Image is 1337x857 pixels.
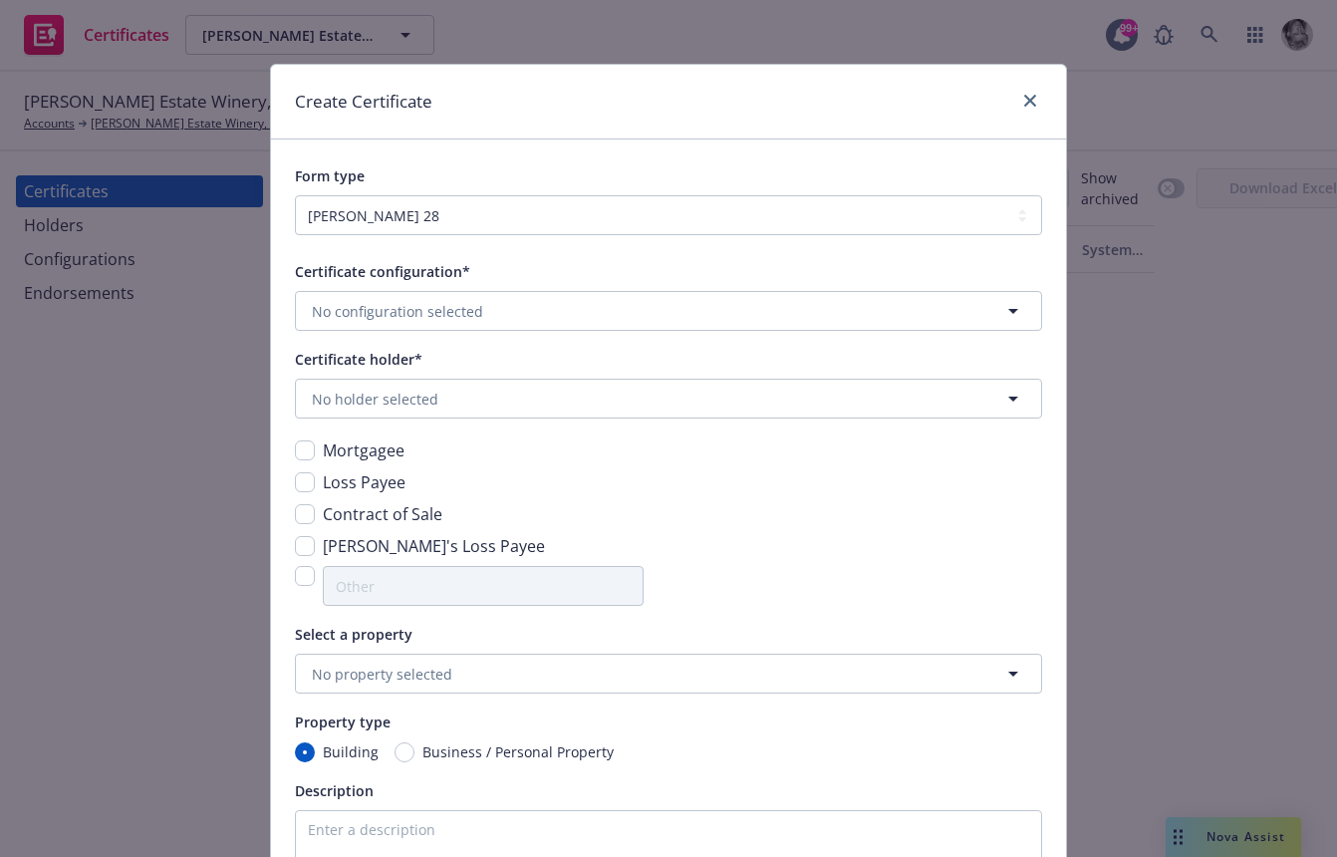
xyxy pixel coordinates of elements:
button: No configuration selected [295,291,1042,331]
span: Contract of Sale [323,502,442,526]
span: Building [323,741,379,762]
span: Select a property [295,625,412,644]
span: Certificate holder* [295,350,422,369]
input: Other [324,567,643,605]
span: Loss Payee [323,470,405,494]
input: Building [295,742,315,762]
button: No holder selected [295,379,1042,419]
span: Business / Personal Property [422,741,614,762]
span: [PERSON_NAME]'s Loss Payee [323,534,545,558]
span: No holder selected [312,389,438,410]
span: Property type [295,713,391,731]
button: No property selected [295,654,1042,694]
h1: Create Certificate [295,89,432,115]
span: Form type [295,166,365,185]
span: Mortgagee [323,438,404,462]
input: Business / Personal Property [395,742,414,762]
a: close [1018,89,1042,113]
span: Certificate configuration* [295,262,470,281]
span: No configuration selected [312,301,483,322]
span: No property selected [312,664,452,685]
span: Description [295,781,374,800]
